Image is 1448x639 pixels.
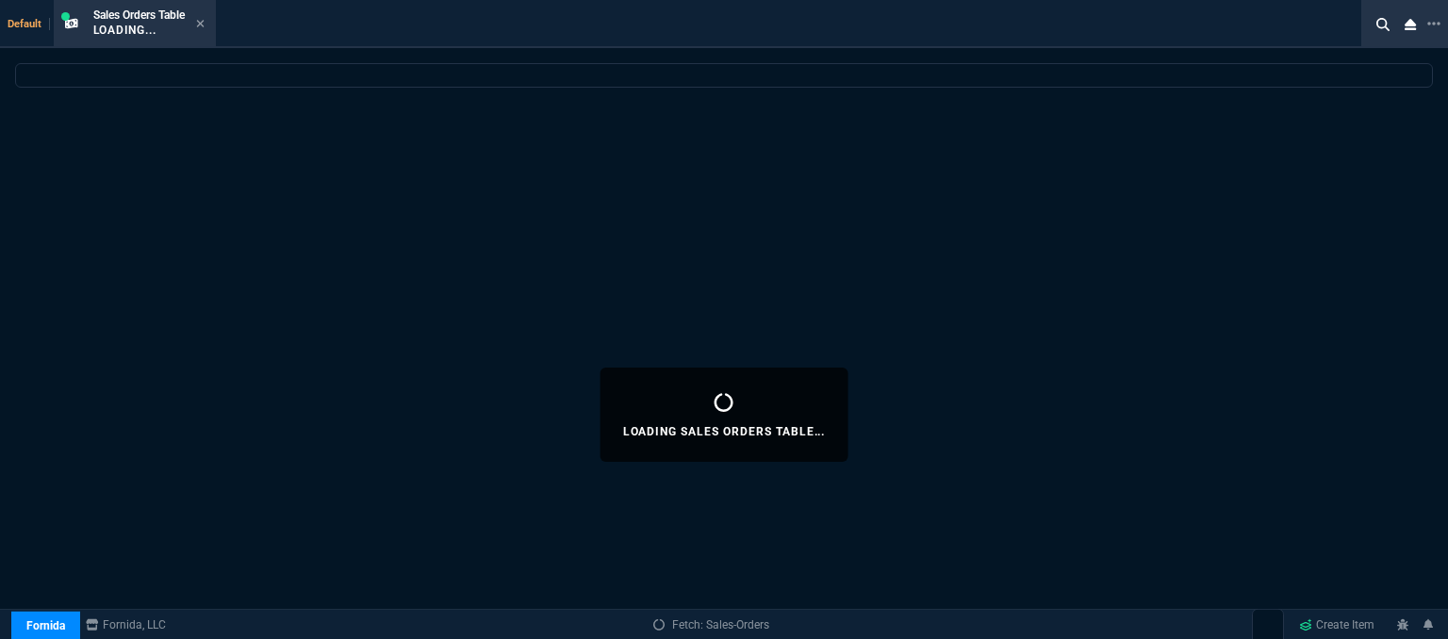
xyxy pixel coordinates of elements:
span: Default [8,18,50,30]
p: Loading Sales Orders Table... [623,424,826,439]
span: Sales Orders Table [93,8,185,22]
nx-icon: Close Workbench [1397,13,1423,36]
nx-icon: Close Tab [196,17,205,32]
nx-icon: Search [1369,13,1397,36]
p: Loading... [93,23,185,38]
a: Fetch: Sales-Orders [653,616,769,633]
a: Create Item [1292,611,1382,639]
nx-icon: Open New Tab [1427,15,1440,33]
a: msbcCompanyName [80,616,172,633]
